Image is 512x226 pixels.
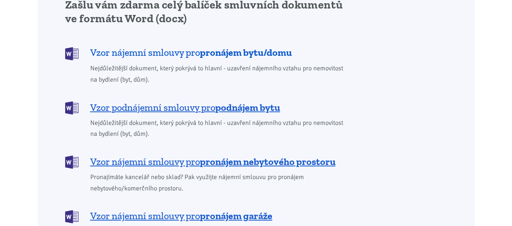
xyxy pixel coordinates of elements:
span: Vzor nájemní smlouvy pro [90,155,336,168]
span: Pronajímáte kancelář nebo sklad? Pak využijte nájemní smlouvu pro pronájem nebytového/komerčního ... [90,171,349,193]
img: DOCX (Word) [65,210,79,223]
span: Vzor podnájemní smlouvy pro [90,101,280,114]
b: pronájem nebytového prostoru [200,155,336,167]
a: Vzor nájemní smlouvy propronájem nebytového prostoru [65,154,349,168]
a: Vzor nájemní smlouvy propronájem bytu/domu [65,46,349,59]
b: pronájem garáže [200,209,272,221]
b: podnájem bytu [215,101,280,113]
span: Nejdůležitější dokument, který pokrývá to hlavní - uzavření nájemního vztahu pro nemovitost na by... [90,117,349,139]
a: Vzor nájemní smlouvy propronájem garáže [65,209,349,222]
span: Vzor nájemní smlouvy pro [90,46,292,59]
img: DOCX (Word) [65,101,79,114]
span: Nejdůležitější dokument, který pokrývá to hlavní - uzavření nájemního vztahu pro nemovitost na by... [90,63,349,85]
b: pronájem bytu/domu [200,46,292,58]
span: Vzor nájemní smlouvy pro [90,209,272,222]
a: Vzor podnájemní smlouvy propodnájem bytu [65,100,349,114]
img: DOCX (Word) [65,47,79,60]
img: DOCX (Word) [65,155,79,169]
